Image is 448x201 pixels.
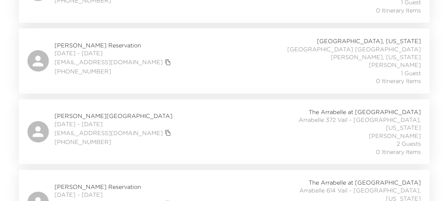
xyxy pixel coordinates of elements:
[19,29,429,93] a: [PERSON_NAME] Reservation[DATE] - [DATE][EMAIL_ADDRESS][DOMAIN_NAME]copy primary member email[PHO...
[19,99,429,164] a: [PERSON_NAME][GEOGRAPHIC_DATA][DATE] - [DATE][EMAIL_ADDRESS][DOMAIN_NAME]copy primary member emai...
[376,77,421,85] span: 0 Itinerary Items
[369,132,421,140] span: [PERSON_NAME]
[376,6,421,14] span: 0 Itinerary Items
[376,148,421,156] span: 0 Itinerary Items
[263,116,421,132] span: Arrabelle 372 Vail - [GEOGRAPHIC_DATA], [US_STATE]
[55,58,163,66] a: [EMAIL_ADDRESS][DOMAIN_NAME]
[55,138,173,146] span: [PHONE_NUMBER]
[55,112,173,120] span: [PERSON_NAME][GEOGRAPHIC_DATA]
[55,120,173,128] span: [DATE] - [DATE]
[397,140,421,148] span: 2 Guests
[55,67,173,75] span: [PHONE_NUMBER]
[401,69,421,77] span: 1 Guest
[163,57,173,67] button: copy primary member email
[55,49,173,57] span: [DATE] - [DATE]
[55,191,173,199] span: [DATE] - [DATE]
[309,179,421,186] span: The Arrabelle at [GEOGRAPHIC_DATA]
[369,61,421,69] span: [PERSON_NAME]
[317,37,421,45] span: [GEOGRAPHIC_DATA], [US_STATE]
[55,41,173,49] span: [PERSON_NAME] Reservation
[55,183,173,191] span: [PERSON_NAME] Reservation
[309,108,421,116] span: The Arrabelle at [GEOGRAPHIC_DATA]
[55,129,163,137] a: [EMAIL_ADDRESS][DOMAIN_NAME]
[163,128,173,138] button: copy primary member email
[263,45,421,61] span: [GEOGRAPHIC_DATA] [GEOGRAPHIC_DATA][PERSON_NAME], [US_STATE]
